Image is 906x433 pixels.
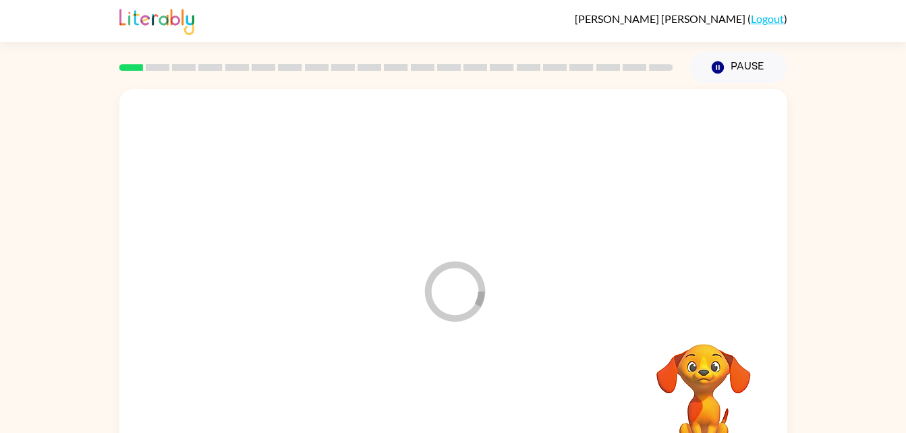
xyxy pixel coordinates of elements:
[751,12,784,25] a: Logout
[119,5,194,35] img: Literably
[575,12,747,25] span: [PERSON_NAME] [PERSON_NAME]
[689,52,787,83] button: Pause
[575,12,787,25] div: ( )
